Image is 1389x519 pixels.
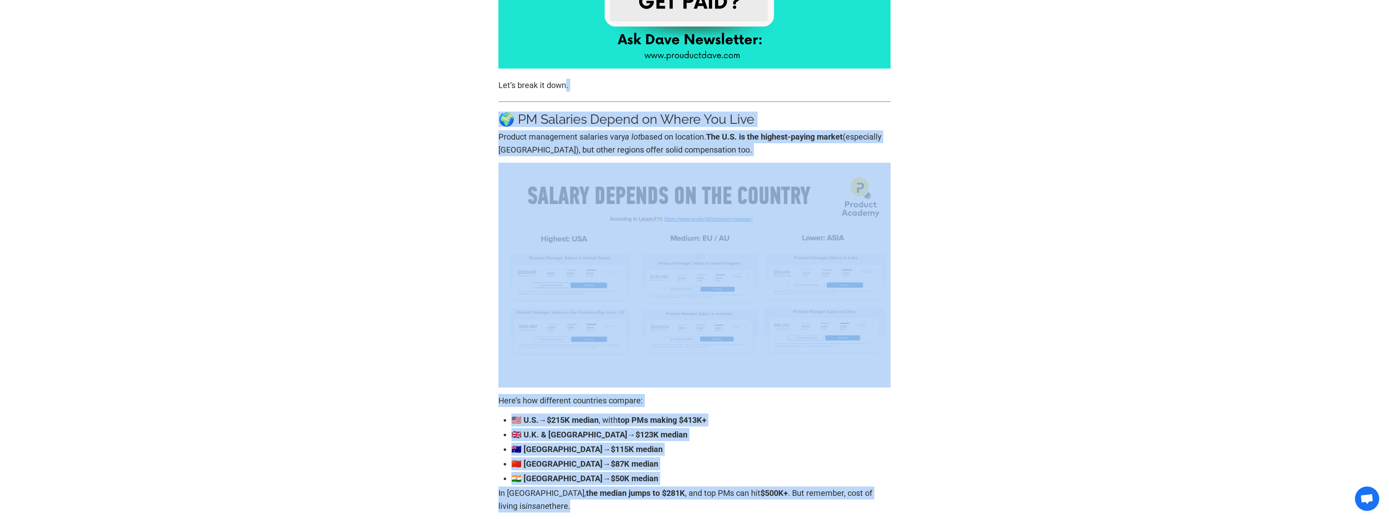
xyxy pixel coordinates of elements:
p: Let’s break it down. [498,79,891,92]
strong: $87K median [611,459,658,469]
strong: $115K median [611,444,663,454]
strong: $123K median [635,430,687,439]
strong: top PMs making $413K+ [618,415,706,425]
img: 7eccd1e-3a86-2f6-dcb7-a4d8ec225e0_Ask_Dave_004_PM_Salary_Feedback.png [498,163,891,383]
strong: 🇦🇺 [GEOGRAPHIC_DATA] [511,444,603,454]
h3: 🌍 PM Salaries Depend on Where You Live [498,112,891,127]
p: Product management salaries vary based on location. (especially [GEOGRAPHIC_DATA]), but other reg... [498,130,891,156]
em: a lot [625,132,640,142]
strong: 🇨🇳 [GEOGRAPHIC_DATA] [511,459,603,469]
li: → [511,457,891,470]
li: → , with [511,413,891,426]
strong: the median jumps to $281K [586,488,685,498]
li: → [511,472,891,485]
li: → [511,443,891,456]
strong: 🇺🇸 U.S. [511,415,539,425]
div: Open chat [1355,487,1379,511]
strong: 🇮🇳 [GEOGRAPHIC_DATA] [511,474,603,483]
li: → [511,428,891,441]
strong: The U.S. is the highest-paying market [706,132,843,142]
strong: $215K median [547,415,599,425]
p: Here’s how different countries compare: [498,394,891,407]
em: insane [526,501,549,511]
strong: $500K+ [760,488,788,498]
strong: $50K median [611,474,658,483]
strong: 🇬🇧 U.K. & [GEOGRAPHIC_DATA] [511,430,627,439]
p: In [GEOGRAPHIC_DATA], , and top PMs can hit . But remember, cost of living is there. [498,487,891,513]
